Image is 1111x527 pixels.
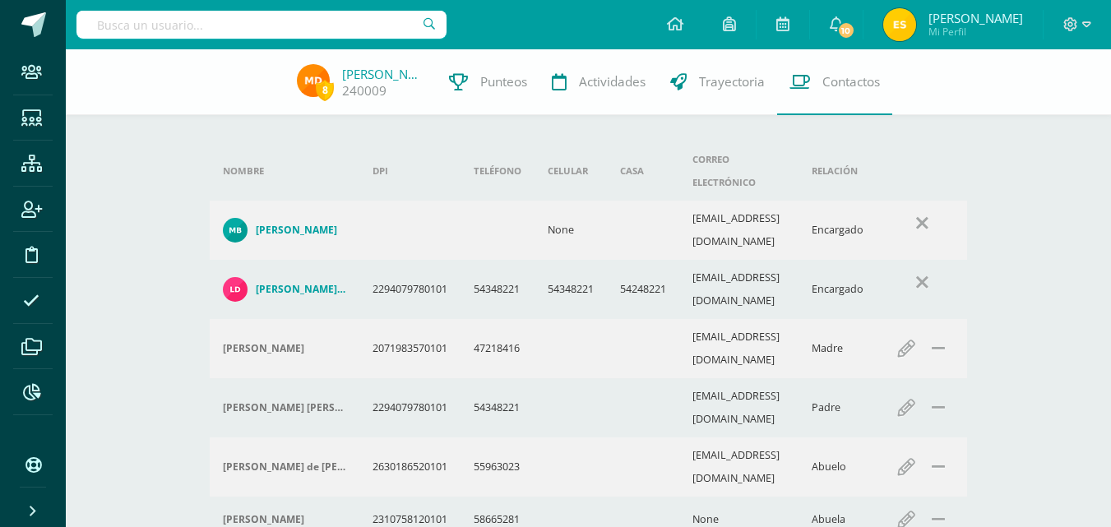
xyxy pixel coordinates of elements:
[836,21,854,39] span: 10
[535,201,607,260] td: None
[223,218,248,243] img: 16426cc9260e8080b6e78f173dbf3d9f.png
[658,49,777,115] a: Trayectoria
[223,513,346,526] div: Maria Delfina Rodriguez Pneda
[342,66,424,82] a: [PERSON_NAME]
[928,25,1023,39] span: Mi Perfil
[679,141,799,201] th: Correo electrónico
[223,218,346,243] a: [PERSON_NAME]
[579,73,646,90] span: Actividades
[76,11,447,39] input: Busca un usuario...
[223,342,304,355] h4: [PERSON_NAME]
[883,8,916,41] img: 0abf21bd2d0a573e157d53e234304166.png
[799,319,877,378] td: Madre
[461,378,535,437] td: 54348221
[777,49,892,115] a: Contactos
[799,378,877,437] td: Padre
[799,201,877,260] td: Encargado
[359,319,461,378] td: 2071983570101
[437,49,539,115] a: Punteos
[699,73,765,90] span: Trayectoria
[607,141,679,201] th: Casa
[822,73,880,90] span: Contactos
[461,319,535,378] td: 47218416
[223,513,304,526] h4: [PERSON_NAME]
[679,201,799,260] td: [EMAIL_ADDRESS][DOMAIN_NAME]
[223,277,248,302] img: ad1b110d00523d29711409c3e84d446a.png
[461,437,535,497] td: 55963023
[679,260,799,319] td: [EMAIL_ADDRESS][DOMAIN_NAME]
[256,224,337,237] h4: [PERSON_NAME]
[607,260,679,319] td: 54248221
[316,80,334,100] span: 8
[359,141,461,201] th: DPI
[359,437,461,497] td: 2630186520101
[223,460,346,474] h4: [PERSON_NAME] de [PERSON_NAME]
[359,378,461,437] td: 2294079780101
[223,460,346,474] div: Rigoberto de Jesus Duarte
[928,10,1023,26] span: [PERSON_NAME]
[256,283,346,296] h4: [PERSON_NAME] [PERSON_NAME]
[535,260,607,319] td: 54348221
[461,260,535,319] td: 54348221
[539,49,658,115] a: Actividades
[480,73,527,90] span: Punteos
[679,437,799,497] td: [EMAIL_ADDRESS][DOMAIN_NAME]
[461,141,535,201] th: Teléfono
[223,342,346,355] div: Maria Mercedes Buenafe Marin
[679,378,799,437] td: [EMAIL_ADDRESS][DOMAIN_NAME]
[535,141,607,201] th: Celular
[223,401,346,414] div: Luis Hernesto Mao Duarte Rodriguez
[223,401,346,414] h4: [PERSON_NAME] [PERSON_NAME]
[297,64,330,97] img: b0eda082186b5eaf297545e583d024a5.png
[223,277,346,302] a: [PERSON_NAME] [PERSON_NAME]
[210,141,359,201] th: Nombre
[359,260,461,319] td: 2294079780101
[342,82,387,99] a: 240009
[799,141,877,201] th: Relación
[679,319,799,378] td: [EMAIL_ADDRESS][DOMAIN_NAME]
[799,437,877,497] td: Abuelo
[799,260,877,319] td: Encargado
